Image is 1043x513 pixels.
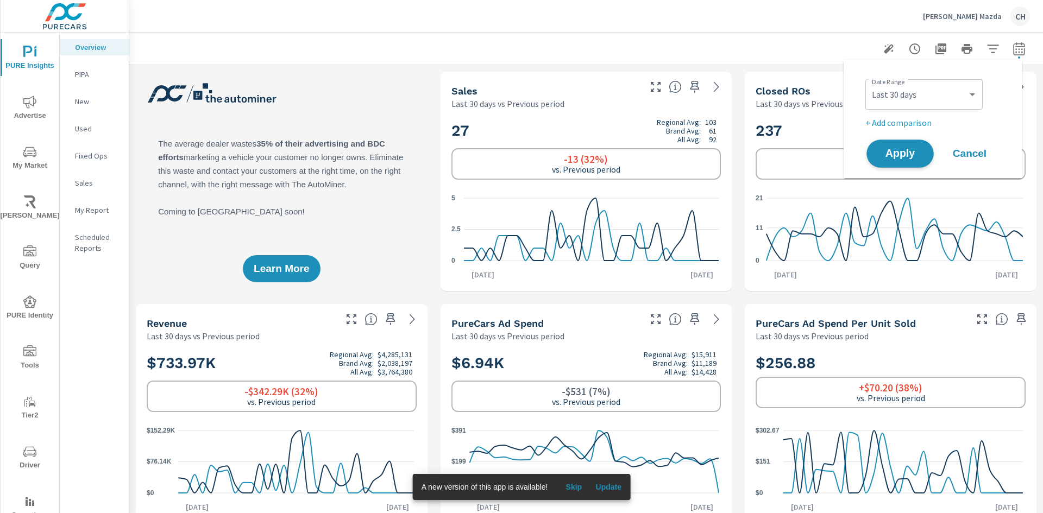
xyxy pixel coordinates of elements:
span: PURE Insights [4,46,56,72]
p: Last 30 days vs Previous period [756,97,869,110]
p: [PERSON_NAME] Mazda [923,11,1002,21]
button: Make Fullscreen [973,311,991,328]
p: Last 30 days vs Previous period [147,330,260,343]
div: Fixed Ops [60,148,129,164]
p: $14,428 [692,368,717,376]
p: New [75,96,120,107]
p: Brand Avg: [666,126,701,135]
p: Last 30 days vs Previous period [451,330,564,343]
span: Save this to your personalized report [382,311,399,328]
p: Used [75,123,120,134]
span: Save this to your personalized report [1013,311,1030,328]
span: Query [4,245,56,272]
button: Learn More [243,255,320,282]
h6: +$70.20 (38%) [859,382,922,393]
p: [DATE] [683,502,721,512]
p: All Avg: [677,135,701,144]
p: 92 [709,135,717,144]
span: Advertise [4,96,56,122]
p: vs. Previous period [857,393,925,403]
text: $0 [147,489,154,497]
p: $2,038,197 [378,359,412,368]
p: Brand Avg: [339,359,374,368]
h6: -$342.29K (32%) [244,386,318,397]
div: CH [1010,7,1030,26]
span: Total cost of media for all PureCars channels for the selected dealership group over the selected... [669,313,682,326]
h2: 237 [756,118,1026,144]
h5: PureCars Ad Spend Per Unit Sold [756,318,916,329]
p: $4,285,131 [378,350,412,359]
div: New [60,93,129,110]
p: [DATE] [464,269,502,280]
div: Sales [60,175,129,191]
button: Apply [866,140,934,168]
h2: 27 [451,118,721,144]
span: [PERSON_NAME] [4,195,56,222]
span: Apply [878,149,922,159]
div: Scheduled Reports [60,229,129,256]
p: All Avg: [350,368,374,376]
text: 0 [451,257,455,264]
p: [DATE] [988,269,1026,280]
p: + Add comparison [865,116,1004,129]
button: Skip [556,478,591,496]
p: Overview [75,42,120,53]
span: Skip [561,482,587,492]
p: [DATE] [683,269,721,280]
p: [DATE] [178,502,216,512]
text: 2.5 [451,226,461,233]
p: Fixed Ops [75,150,120,161]
p: [DATE] [766,269,805,280]
a: See more details in report [404,311,421,328]
text: $0 [756,489,763,497]
p: $11,189 [692,359,717,368]
p: [DATE] [379,502,417,512]
p: Scheduled Reports [75,232,120,254]
span: Cancel [948,149,991,159]
h5: Revenue [147,318,187,329]
button: Select Date Range [1008,38,1030,60]
p: All Avg: [664,368,688,376]
button: Update [591,478,626,496]
text: 11 [756,224,763,232]
text: $302.67 [756,427,780,434]
h5: PureCars Ad Spend [451,318,544,329]
span: Total sales revenue over the selected date range. [Source: This data is sourced from the dealer’s... [365,313,378,326]
p: Sales [75,178,120,188]
p: Regional Avg: [644,350,688,359]
p: 61 [709,126,717,135]
h2: $256.88 [756,353,1026,372]
p: 103 [705,118,717,126]
p: Regional Avg: [330,350,374,359]
h2: $6.94K [451,350,721,376]
a: See more details in report [708,311,725,328]
span: Number of vehicles sold by the dealership over the selected date range. [Source: This data is sou... [669,80,682,93]
span: A new version of this app is available! [422,483,548,491]
span: Save this to your personalized report [686,311,703,328]
span: Driver [4,445,56,472]
p: Last 30 days vs Previous period [756,330,869,343]
button: Cancel [937,140,1002,167]
p: [DATE] [469,502,507,512]
button: Make Fullscreen [647,78,664,96]
h2: $733.97K [147,350,417,376]
div: Overview [60,39,129,55]
text: $76.14K [147,458,172,466]
span: Learn More [254,264,309,274]
p: Last 30 days vs Previous period [451,97,564,110]
p: vs. Previous period [552,164,620,174]
text: 5 [451,194,455,202]
p: [DATE] [988,502,1026,512]
span: Tools [4,345,56,372]
text: $391 [451,427,466,434]
p: vs. Previous period [247,397,316,407]
p: $3,764,380 [378,368,412,376]
button: Make Fullscreen [647,311,664,328]
div: PIPA [60,66,129,83]
span: Update [595,482,621,492]
text: $199 [451,458,466,465]
text: $152.29K [147,427,175,434]
text: $151 [756,458,770,466]
text: 0 [756,257,759,264]
text: 21 [756,194,763,202]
